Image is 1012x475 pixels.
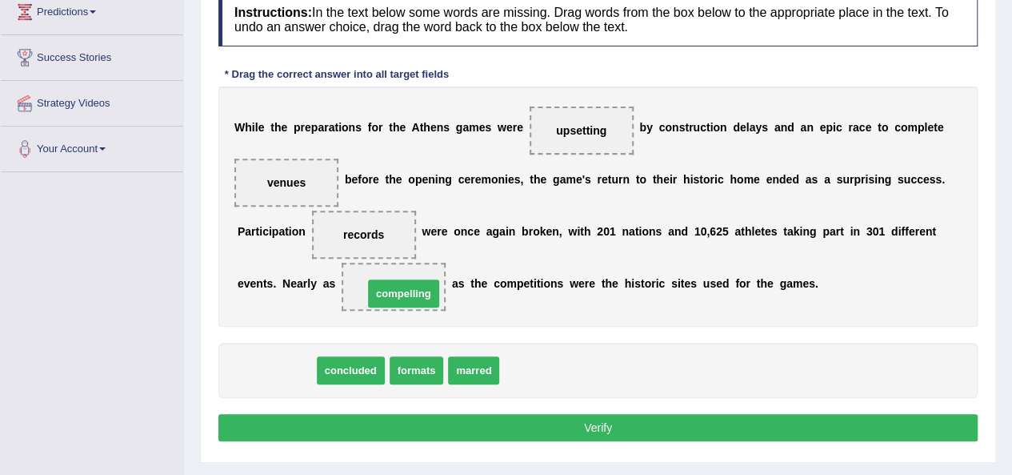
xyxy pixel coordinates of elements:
b: f [368,121,372,134]
b: n [802,225,810,238]
b: s [771,225,778,238]
b: s [655,225,662,238]
b: n [772,173,779,186]
b: e [396,173,402,186]
b: n [622,225,629,238]
b: n [552,225,559,238]
b: i [259,225,262,238]
b: f [358,173,362,186]
b: i [577,225,580,238]
b: b [345,173,352,186]
b: y [646,121,653,134]
b: 6 [710,225,716,238]
b: c [917,173,923,186]
b: o [454,225,461,238]
b: o [292,225,299,238]
b: t [530,173,534,186]
b: A [411,121,419,134]
b: l [746,121,750,134]
b: o [491,173,498,186]
b: l [255,121,258,134]
b: e [422,173,428,186]
b: e [238,277,244,290]
b: i [505,173,508,186]
b: n [878,173,885,186]
b: w [422,225,430,238]
b: t [685,121,689,134]
b: m [481,173,490,186]
b: b [522,225,529,238]
b: t [934,121,938,134]
b: s [762,121,768,134]
b: e [754,225,761,238]
b: r [710,173,714,186]
b: o [408,173,415,186]
b: o [500,277,507,290]
b: e [290,277,297,290]
b: g [810,225,817,238]
b: c [659,121,666,134]
b: w [568,225,577,238]
b: e [540,173,546,186]
b: a [499,225,506,238]
b: e [938,121,944,134]
b: o [901,121,908,134]
b: t [608,173,612,186]
b: i [252,121,255,134]
b: i [638,225,642,238]
b: p [854,173,861,186]
span: Drop target [342,263,446,311]
b: a [806,173,812,186]
b: s [267,277,274,290]
b: e [281,121,287,134]
b: d [787,121,794,134]
b: s [355,121,362,134]
b: r [673,173,677,186]
b: i [289,225,292,238]
b: o [703,173,710,186]
b: e [576,173,582,186]
b: p [918,121,925,134]
b: t [389,121,393,134]
span: Drop target [234,159,338,207]
b: e [517,121,523,134]
b: e [481,277,487,290]
b: r [618,173,622,186]
b: n [720,121,727,134]
div: * Drag the correct answer into all target fields [218,66,455,82]
b: i [898,225,901,238]
b: h [730,173,737,186]
b: a [668,225,674,238]
a: Success Stories [1,35,183,75]
b: i [865,173,868,186]
b: e [740,121,746,134]
b: o [665,121,672,134]
b: n [853,225,860,238]
b: p [415,173,422,186]
b: n [428,173,435,186]
b: s [458,277,465,290]
b: p [311,121,318,134]
b: 1 [694,225,701,238]
b: 2 [597,225,603,238]
b: o [371,121,378,134]
b: e [430,225,437,238]
b: h [389,173,396,186]
b: P [238,225,245,238]
b: r [368,173,372,186]
b: i [506,225,509,238]
b: c [458,173,465,186]
b: i [850,225,853,238]
b: W [234,121,245,134]
b: t [636,173,640,186]
b: r [437,225,441,238]
b: t [783,225,787,238]
b: n [649,225,656,238]
b: n [622,173,630,186]
b: n [349,121,356,134]
b: a [824,173,830,186]
b: g [456,121,463,134]
b: s [443,121,450,134]
b: f [905,225,909,238]
b: a [800,121,806,134]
